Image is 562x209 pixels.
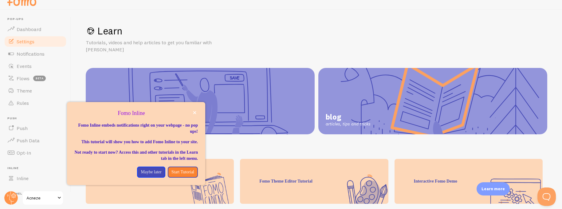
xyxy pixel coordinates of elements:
[7,116,67,120] span: Push
[17,125,28,131] span: Push
[74,109,198,117] p: Fomo Inline
[17,175,29,181] span: Inline
[17,88,32,94] span: Theme
[326,121,371,127] span: articles, tips and tricks
[67,102,205,185] div: Fomo Inline
[26,194,56,202] span: Acneze
[22,191,64,205] a: Acneze
[17,100,29,106] span: Rules
[17,26,41,32] span: Dashboard
[86,39,233,53] p: Tutorials, videos and help articles to get you familiar with [PERSON_NAME]
[17,63,32,69] span: Events
[86,149,547,159] h2: Tutorials
[17,75,29,81] span: Flows
[537,187,556,206] iframe: Help Scout Beacon - Open
[4,48,67,60] a: Notifications
[477,182,510,195] div: Learn more
[4,172,67,184] a: Inline
[481,186,505,192] p: Learn more
[4,134,67,147] a: Push Data
[74,149,198,162] p: Not ready to start now? Access this and other tutorials in the Learn tab in the left menu.
[171,169,194,175] p: Start Tutorial
[74,122,198,135] p: Fomo Inline embeds notifications right on your webpage - no pop ups!
[86,25,547,37] h1: Learn
[4,97,67,109] a: Rules
[326,112,371,121] span: blog
[4,85,67,97] a: Theme
[7,166,67,170] span: Inline
[141,169,161,175] p: Maybe later
[395,159,543,204] div: Interactive Fomo Demo
[4,35,67,48] a: Settings
[4,60,67,72] a: Events
[74,139,198,145] p: This tutorial will show you how to add Fomo Inline to your site.
[4,72,67,85] a: Flows beta
[33,76,46,81] span: beta
[318,68,547,134] a: blog articles, tips and tricks
[17,38,34,45] span: Settings
[191,109,198,116] button: close,
[240,159,388,204] div: Fomo Theme Editor Tutorial
[4,122,67,134] a: Push
[17,51,45,57] span: Notifications
[17,150,31,156] span: Opt-In
[4,23,67,35] a: Dashboard
[168,167,198,178] button: Start Tutorial
[4,147,67,159] a: Opt-In
[137,167,165,178] button: Maybe later
[7,17,67,21] span: Pop-ups
[86,68,315,134] a: help guide setup and introduction to features
[17,137,40,144] span: Push Data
